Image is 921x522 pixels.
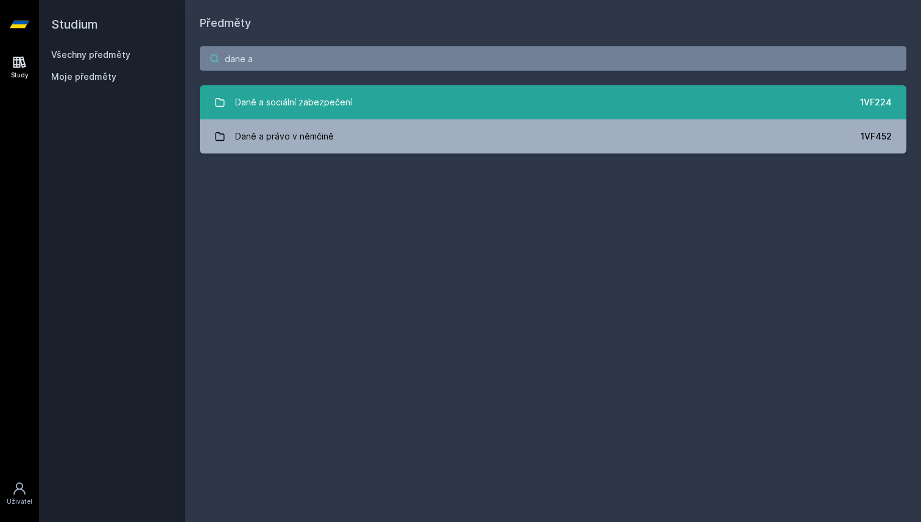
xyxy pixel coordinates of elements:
[51,71,116,83] span: Moje předměty
[861,130,892,143] div: 1VF452
[860,96,892,108] div: 1VF224
[2,475,37,512] a: Uživatel
[11,71,29,80] div: Study
[7,497,32,506] div: Uživatel
[200,15,906,32] h1: Předměty
[2,49,37,86] a: Study
[235,90,352,115] div: Daně a sociální zabezpečení
[200,85,906,119] a: Daně a sociální zabezpečení 1VF224
[200,46,906,71] input: Název nebo ident předmětu…
[51,49,130,60] a: Všechny předměty
[235,124,334,149] div: Daně a právo v němčině
[200,119,906,153] a: Daně a právo v němčině 1VF452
